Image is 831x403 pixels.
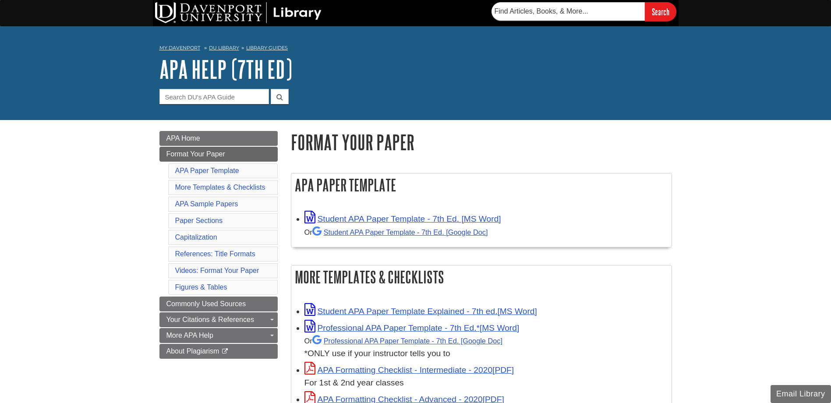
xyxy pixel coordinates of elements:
[312,228,488,236] a: Student APA Paper Template - 7th Ed. [Google Doc]
[304,377,667,389] div: For 1st & 2nd year classes
[175,184,265,191] a: More Templates & Checklists
[209,45,239,51] a: DU Library
[492,2,645,21] input: Find Articles, Books, & More...
[304,323,520,332] a: Link opens in new window
[166,316,254,323] span: Your Citations & References
[159,328,278,343] a: More APA Help
[166,150,225,158] span: Format Your Paper
[291,265,672,289] h2: More Templates & Checklists
[166,332,213,339] span: More APA Help
[175,200,238,208] a: APA Sample Papers
[771,385,831,403] button: Email Library
[166,300,246,308] span: Commonly Used Sources
[166,134,200,142] span: APA Home
[304,337,502,345] small: Or
[159,89,269,104] input: Search DU's APA Guide
[291,173,672,197] h2: APA Paper Template
[304,334,667,360] div: *ONLY use if your instructor tells you to
[221,349,229,354] i: This link opens in a new window
[175,250,255,258] a: References: Title Formats
[159,344,278,359] a: About Plagiarism
[175,267,259,274] a: Videos: Format Your Paper
[246,45,288,51] a: Library Guides
[166,347,219,355] span: About Plagiarism
[304,307,537,316] a: Link opens in new window
[175,283,227,291] a: Figures & Tables
[175,167,239,174] a: APA Paper Template
[312,337,502,345] a: Professional APA Paper Template - 7th Ed.
[304,365,514,375] a: Link opens in new window
[159,312,278,327] a: Your Citations & References
[645,2,676,21] input: Search
[304,228,488,236] small: Or
[304,214,501,223] a: Link opens in new window
[159,147,278,162] a: Format Your Paper
[159,297,278,311] a: Commonly Used Sources
[291,131,672,153] h1: Format Your Paper
[159,44,200,52] a: My Davenport
[492,2,676,21] form: Searches DU Library's articles, books, and more
[159,131,278,146] a: APA Home
[159,56,292,83] a: APA Help (7th Ed)
[175,217,223,224] a: Paper Sections
[155,2,322,23] img: DU Library
[159,131,278,359] div: Guide Page Menu
[175,233,217,241] a: Capitalization
[159,42,672,56] nav: breadcrumb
